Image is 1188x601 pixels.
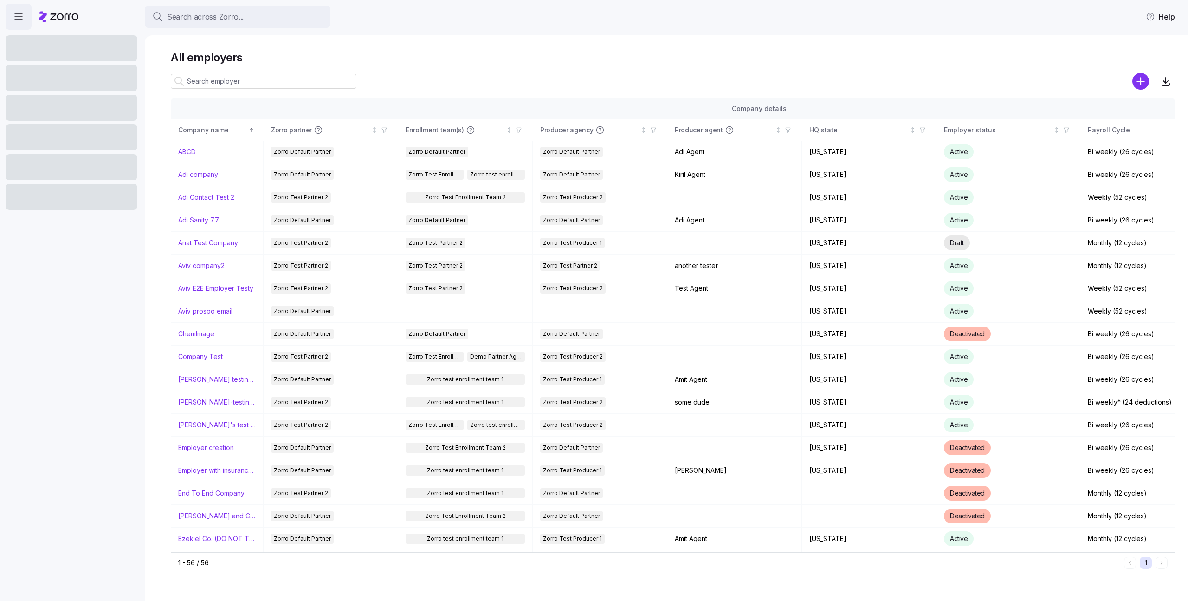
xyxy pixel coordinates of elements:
[178,352,223,361] a: Company Test
[425,443,506,453] span: Zorro Test Enrollment Team 2
[178,466,256,475] a: Employer with insurance problems
[667,528,802,550] td: Amit Agent
[950,421,968,429] span: Active
[667,255,802,277] td: another tester
[802,186,936,209] td: [US_STATE]
[408,147,465,157] span: Zorro Default Partner
[178,489,245,498] a: End To End Company
[271,125,312,135] span: Zorro partner
[145,6,330,28] button: Search across Zorro...
[408,352,461,362] span: Zorro Test Enrollment Team 2
[178,125,247,135] div: Company name
[543,215,600,225] span: Zorro Default Partner
[274,283,328,294] span: Zorro Test Partner 2
[506,127,512,133] div: Not sorted
[1146,11,1175,22] span: Help
[950,444,985,451] span: Deactivated
[543,283,603,294] span: Zorro Test Producer 2
[427,397,504,407] span: Zorro test enrollment team 1
[274,170,331,180] span: Zorro Default Partner
[936,119,1080,141] th: Employer statusNot sorted
[640,127,647,133] div: Not sorted
[178,261,225,270] a: Aviv company2
[274,238,328,248] span: Zorro Test Partner 2
[543,238,602,248] span: Zorro Test Producer 1
[675,125,723,135] span: Producer agent
[950,489,985,497] span: Deactivated
[264,119,398,141] th: Zorro partnerNot sorted
[543,488,600,498] span: Zorro Default Partner
[802,277,936,300] td: [US_STATE]
[274,443,331,453] span: Zorro Default Partner
[667,391,802,414] td: some dude
[274,420,328,430] span: Zorro Test Partner 2
[802,437,936,459] td: [US_STATE]
[950,535,968,542] span: Active
[178,284,253,293] a: Aviv E2E Employer Testy
[274,147,331,157] span: Zorro Default Partner
[408,329,465,339] span: Zorro Default Partner
[408,261,463,271] span: Zorro Test Partner 2
[408,283,463,294] span: Zorro Test Partner 2
[274,352,328,362] span: Zorro Test Partner 2
[802,255,936,277] td: [US_STATE]
[950,216,968,224] span: Active
[950,375,968,383] span: Active
[274,306,331,316] span: Zorro Default Partner
[775,127,781,133] div: Not sorted
[950,330,985,338] span: Deactivated
[667,368,802,391] td: Amit Agent
[543,374,602,385] span: Zorro Test Producer 1
[950,261,968,269] span: Active
[408,170,461,180] span: Zorro Test Enrollment Team 2
[543,170,600,180] span: Zorro Default Partner
[178,558,1120,568] div: 1 - 56 / 56
[950,353,968,360] span: Active
[950,148,968,156] span: Active
[950,193,968,201] span: Active
[667,209,802,232] td: Adi Agent
[178,238,238,248] a: Anat Test Company
[171,50,1175,65] h1: All employers
[274,511,331,521] span: Zorro Default Partner
[809,125,908,135] div: HQ state
[470,420,523,430] span: Zorro test enrollment team 1
[1138,7,1182,26] button: Help
[274,192,328,203] span: Zorro Test Partner 2
[248,127,255,133] div: Sorted ascending
[802,163,936,186] td: [US_STATE]
[802,232,936,255] td: [US_STATE]
[533,119,667,141] th: Producer agencyNot sorted
[427,374,504,385] span: Zorro test enrollment team 1
[950,398,968,406] span: Active
[371,127,378,133] div: Not sorted
[950,307,968,315] span: Active
[543,465,602,476] span: Zorro Test Producer 1
[543,329,600,339] span: Zorro Default Partner
[802,323,936,346] td: [US_STATE]
[167,11,244,23] span: Search across Zorro...
[802,528,936,550] td: [US_STATE]
[274,488,328,498] span: Zorro Test Partner 2
[944,125,1052,135] div: Employer status
[1156,557,1168,569] button: Next page
[425,511,506,521] span: Zorro Test Enrollment Team 2
[543,147,600,157] span: Zorro Default Partner
[398,119,533,141] th: Enrollment team(s)Not sorted
[1132,73,1149,90] svg: add icon
[802,414,936,437] td: [US_STATE]
[171,119,264,141] th: Company nameSorted ascending
[274,397,328,407] span: Zorro Test Partner 2
[406,125,464,135] span: Enrollment team(s)
[178,216,219,225] a: Adi Sanity 7.7
[667,119,802,141] th: Producer agentNot sorted
[408,215,465,225] span: Zorro Default Partner
[950,512,985,520] span: Deactivated
[950,284,968,292] span: Active
[178,329,214,339] a: ChemImage
[950,239,964,247] span: Draft
[667,550,802,573] td: [PERSON_NAME]
[667,459,802,482] td: [PERSON_NAME]
[178,375,256,384] a: [PERSON_NAME] testing recording
[1124,557,1136,569] button: Previous page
